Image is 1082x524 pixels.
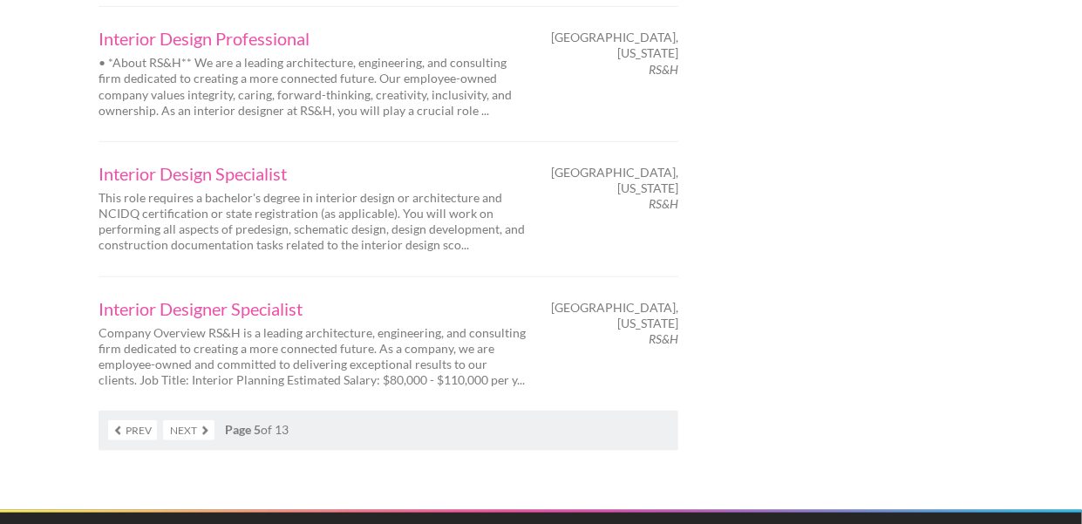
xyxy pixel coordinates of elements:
[99,325,526,389] p: Company Overview RS&H is a leading architecture, engineering, and consulting firm dedicated to cr...
[99,55,526,119] p: • *About RS&H** We are a leading architecture, engineering, and consulting firm dedicated to crea...
[551,30,678,61] span: [GEOGRAPHIC_DATA], [US_STATE]
[163,420,214,440] a: Next
[108,420,157,440] a: Prev
[99,30,526,47] a: Interior Design Professional
[649,331,678,346] em: RS&H
[99,165,526,182] a: Interior Design Specialist
[225,422,261,437] strong: Page 5
[649,196,678,211] em: RS&H
[99,190,526,254] p: This role requires a bachelor's degree in interior design or architecture and NCIDQ certification...
[551,165,678,196] span: [GEOGRAPHIC_DATA], [US_STATE]
[99,411,678,451] nav: of 13
[99,300,526,317] a: Interior Designer Specialist
[551,300,678,331] span: [GEOGRAPHIC_DATA], [US_STATE]
[649,62,678,77] em: RS&H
